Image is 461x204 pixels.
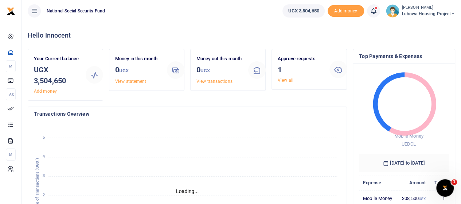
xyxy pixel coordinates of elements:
p: Approve requests [278,55,324,63]
img: logo-small [7,7,15,16]
text: Loading... [176,188,199,194]
a: UGX 3,504,650 [282,4,324,18]
p: Money in this month [115,55,161,63]
tspan: 4 [43,154,45,159]
tspan: 2 [43,193,45,197]
li: M [6,60,16,72]
li: Wallet ballance [280,4,327,18]
h3: 0 [115,64,161,76]
h4: Hello Innocent [28,31,455,39]
span: National Social Security Fund [44,8,108,14]
a: View statement [115,79,146,84]
h6: [DATE] to [DATE] [359,154,449,172]
a: Add money [34,89,57,94]
span: 1 [451,179,457,185]
h3: 0 [196,64,242,76]
small: UGX [119,68,129,73]
h3: UGX 3,504,650 [34,64,80,86]
small: UGX [419,197,426,201]
th: Amount [397,175,430,190]
li: M [6,149,16,161]
tspan: 5 [43,135,45,140]
li: Ac [6,88,16,100]
li: Toup your wallet [328,5,364,17]
tspan: 3 [43,173,45,178]
p: Your Current balance [34,55,80,63]
p: Money out this month [196,55,242,63]
a: View transactions [196,79,233,84]
a: Add money [328,8,364,13]
small: UGX [200,68,210,73]
iframe: Intercom live chat [436,179,454,197]
a: logo-small logo-large logo-large [7,8,15,14]
a: profile-user [PERSON_NAME] Lubowa Housing Project [386,4,455,18]
h4: Transactions Overview [34,110,341,118]
span: UEDCL [402,141,416,147]
img: profile-user [386,4,399,18]
span: UGX 3,504,650 [288,7,319,15]
h4: Top Payments & Expenses [359,52,449,60]
small: [PERSON_NAME] [402,5,455,11]
a: View all [278,78,293,83]
th: Expense [359,175,397,190]
span: Mobile Money [394,133,423,139]
h3: 1 [278,64,324,75]
span: Lubowa Housing Project [402,11,455,17]
span: Add money [328,5,364,17]
th: Txns [430,175,449,190]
